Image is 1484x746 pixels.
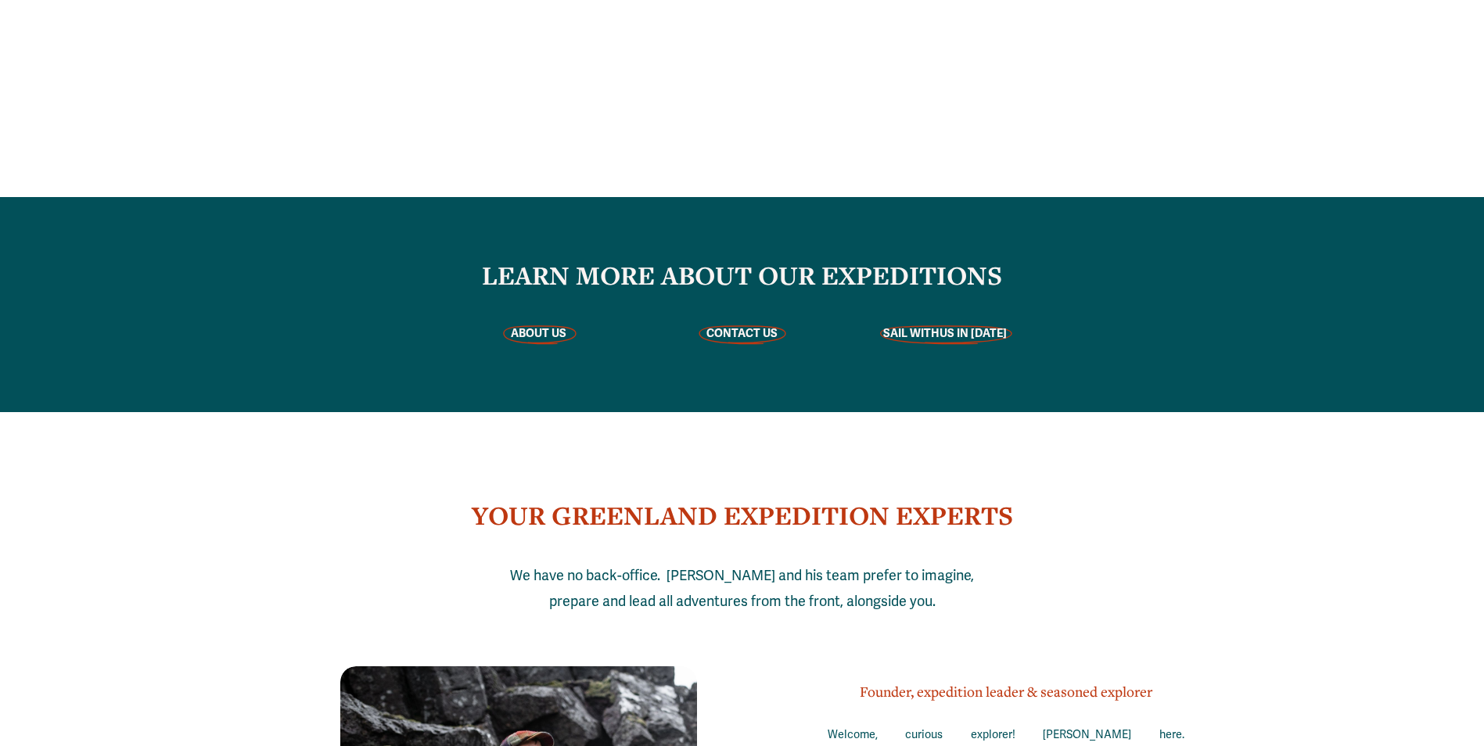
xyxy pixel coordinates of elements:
p: We have no back-office. [PERSON_NAME] and his team prefer to imagine, prepare and lead all advent... [503,563,982,614]
strong: ABOUT US [511,326,566,340]
strong: SAIL WITH [883,326,940,340]
strong: LEARN MORE ABOUT OUR EXPEDITIONS [482,258,1002,292]
a: ABOUT US [511,327,566,340]
strong: YOUR GREENLAND EXPEDITION EXPERTS [472,498,1013,533]
strong: US IN [DATE] [940,326,1007,340]
strong: CONTACT US [706,326,778,340]
span: Founder, expedition leader & seasoned explorer [860,682,1152,701]
a: SAIL WITH [883,327,940,340]
a: CONTACT US [706,327,778,340]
